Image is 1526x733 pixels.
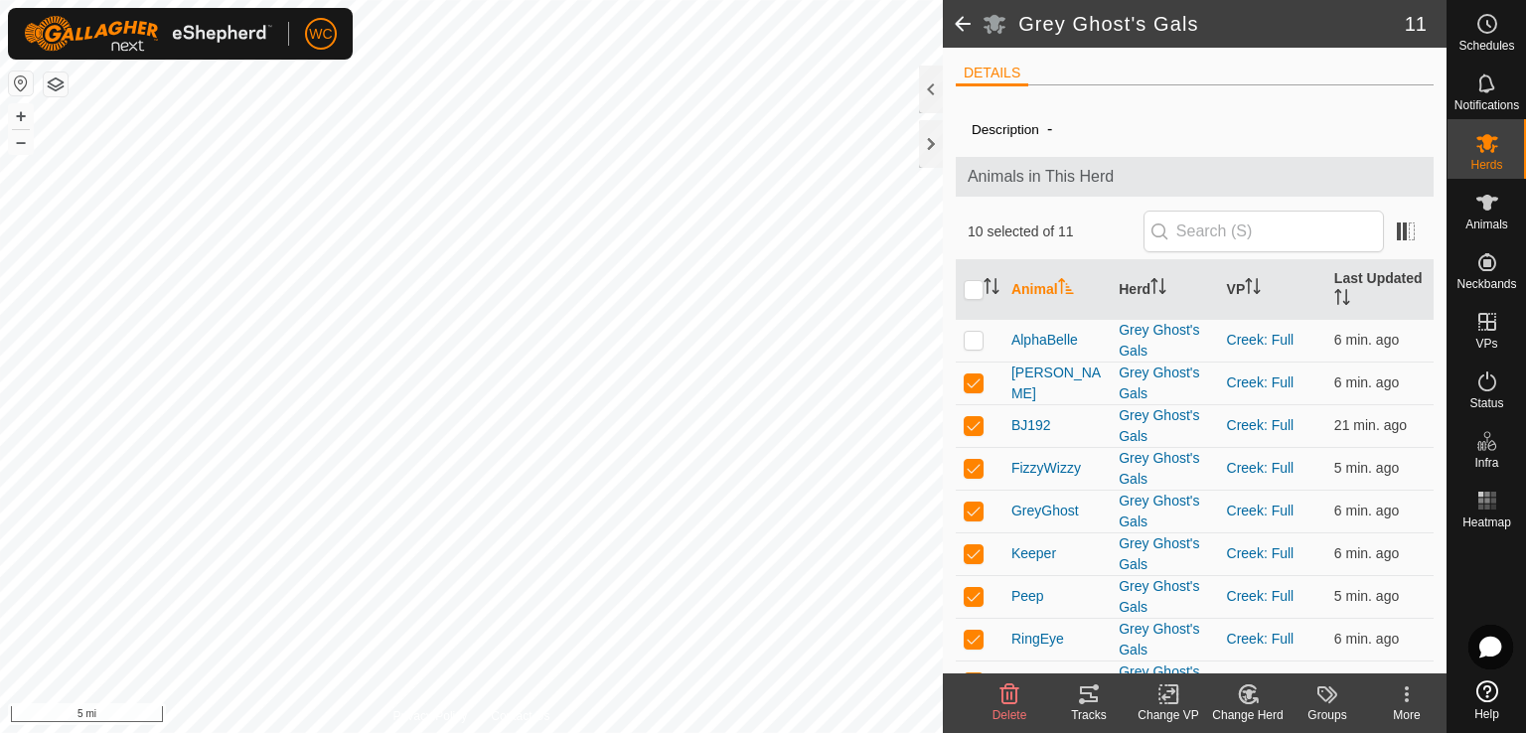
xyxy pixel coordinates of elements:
a: Creek: Full [1227,631,1295,647]
div: Change Herd [1208,706,1288,724]
span: GreyGhost [1011,501,1079,521]
div: Grey Ghost's Gals [1119,576,1210,618]
span: Keeper [1011,543,1056,564]
div: Grey Ghost's Gals [1119,363,1210,404]
span: Animals [1465,219,1508,230]
div: Grey Ghost's Gals [1119,448,1210,490]
span: [PERSON_NAME] [1011,363,1103,404]
p-sorticon: Activate to sort [984,281,999,297]
div: Grey Ghost's Gals [1119,619,1210,660]
span: - [1039,112,1060,145]
th: Last Updated [1326,260,1434,320]
label: Description [972,122,1039,137]
span: 10 selected of 11 [968,221,1144,242]
button: Reset Map [9,72,33,95]
span: Aug 18, 2025, 10:15 AM [1334,503,1399,518]
span: Notifications [1454,99,1519,111]
span: Help [1474,708,1499,720]
div: More [1367,706,1447,724]
span: Aug 18, 2025, 10:15 AM [1334,545,1399,561]
span: Aug 18, 2025, 10:15 AM [1334,332,1399,348]
span: Schedules [1458,40,1514,52]
span: Aug 18, 2025, 10:00 AM [1334,417,1407,433]
span: AlphaBelle [1011,330,1078,351]
input: Search (S) [1144,211,1384,252]
div: Grey Ghost's Gals [1119,491,1210,532]
div: Tracks [1049,706,1129,724]
a: Creek: Full [1227,588,1295,604]
a: Creek: Full [1227,374,1295,390]
span: VPs [1475,338,1497,350]
span: Herds [1470,159,1502,171]
a: Creek: Full [1227,460,1295,476]
div: Groups [1288,706,1367,724]
span: Neckbands [1456,278,1516,290]
div: Grey Ghost's Gals [1119,661,1210,703]
div: Change VP [1129,706,1208,724]
div: Grey Ghost's Gals [1119,320,1210,362]
p-sorticon: Activate to sort [1334,292,1350,308]
span: FizzyWizzy [1011,458,1081,479]
span: Aug 18, 2025, 10:16 AM [1334,460,1399,476]
div: Grey Ghost's Gals [1119,533,1210,575]
th: VP [1219,260,1326,320]
span: WC [309,24,332,45]
span: RingEye [1011,629,1064,650]
a: Creek: Full [1227,417,1295,433]
a: Help [1448,672,1526,728]
span: Heatmap [1462,516,1511,528]
p-sorticon: Activate to sort [1058,281,1074,297]
a: Creek: Full [1227,332,1295,348]
span: 11 [1405,9,1427,39]
a: Privacy Policy [393,707,468,725]
button: – [9,130,33,154]
span: Roanie [1011,671,1055,692]
p-sorticon: Activate to sort [1245,281,1261,297]
p-sorticon: Activate to sort [1150,281,1166,297]
span: Peep [1011,586,1044,607]
span: Delete [992,708,1027,722]
span: Status [1469,397,1503,409]
a: Creek: Full [1227,545,1295,561]
h2: Grey Ghost's Gals [1018,12,1405,36]
button: + [9,104,33,128]
span: BJ192 [1011,415,1051,436]
span: Aug 18, 2025, 10:16 AM [1334,588,1399,604]
span: Aug 18, 2025, 10:15 AM [1334,631,1399,647]
span: Animals in This Herd [968,165,1422,189]
th: Herd [1111,260,1218,320]
a: Creek: Full [1227,503,1295,518]
li: DETAILS [956,63,1028,86]
img: Gallagher Logo [24,16,272,52]
a: Contact Us [491,707,549,725]
th: Animal [1003,260,1111,320]
button: Map Layers [44,73,68,96]
span: Infra [1474,457,1498,469]
div: Grey Ghost's Gals [1119,405,1210,447]
span: Aug 18, 2025, 10:15 AM [1334,374,1399,390]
